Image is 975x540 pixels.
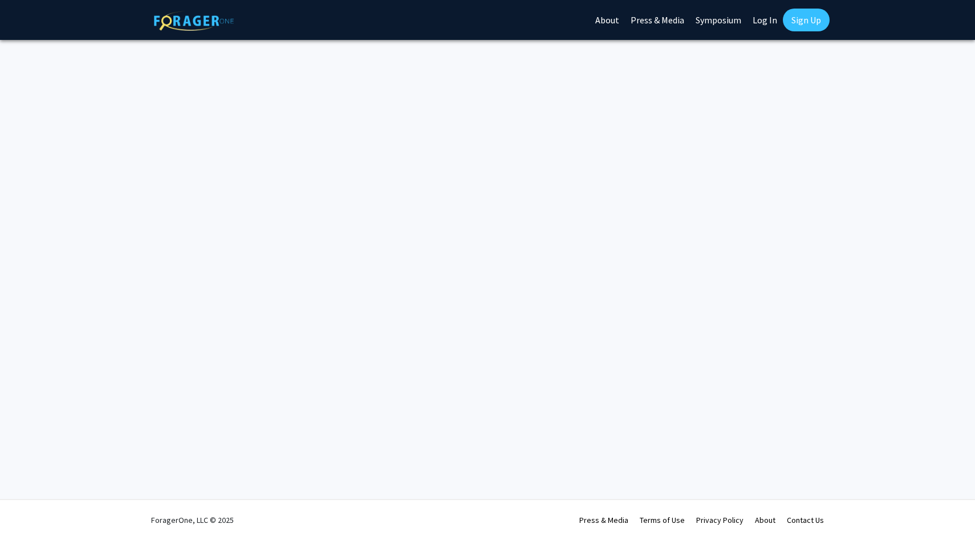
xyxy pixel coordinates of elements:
a: Terms of Use [640,515,685,525]
a: Privacy Policy [696,515,744,525]
a: Sign Up [783,9,830,31]
a: Contact Us [787,515,824,525]
a: Press & Media [579,515,628,525]
a: About [755,515,775,525]
img: ForagerOne Logo [154,11,234,31]
div: ForagerOne, LLC © 2025 [151,500,234,540]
